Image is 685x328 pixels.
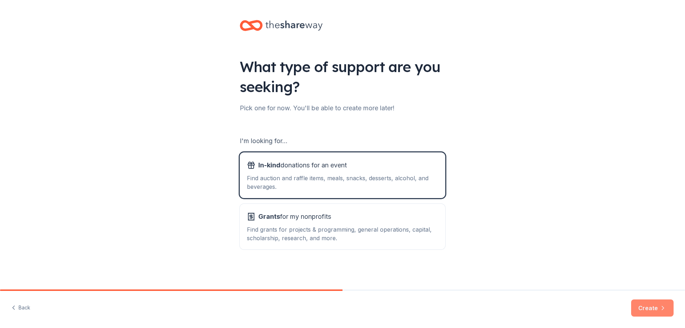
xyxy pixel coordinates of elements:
span: for my nonprofits [258,211,331,222]
button: Grantsfor my nonprofitsFind grants for projects & programming, general operations, capital, schol... [240,204,445,249]
div: What type of support are you seeking? [240,57,445,97]
span: In-kind [258,161,280,169]
button: Back [11,301,30,316]
button: In-kinddonations for an eventFind auction and raffle items, meals, snacks, desserts, alcohol, and... [240,152,445,198]
div: I'm looking for... [240,135,445,147]
div: Find auction and raffle items, meals, snacks, desserts, alcohol, and beverages. [247,174,438,191]
div: Find grants for projects & programming, general operations, capital, scholarship, research, and m... [247,225,438,242]
span: Grants [258,213,280,220]
div: Pick one for now. You'll be able to create more later! [240,102,445,114]
span: donations for an event [258,160,347,171]
button: Create [631,299,674,317]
